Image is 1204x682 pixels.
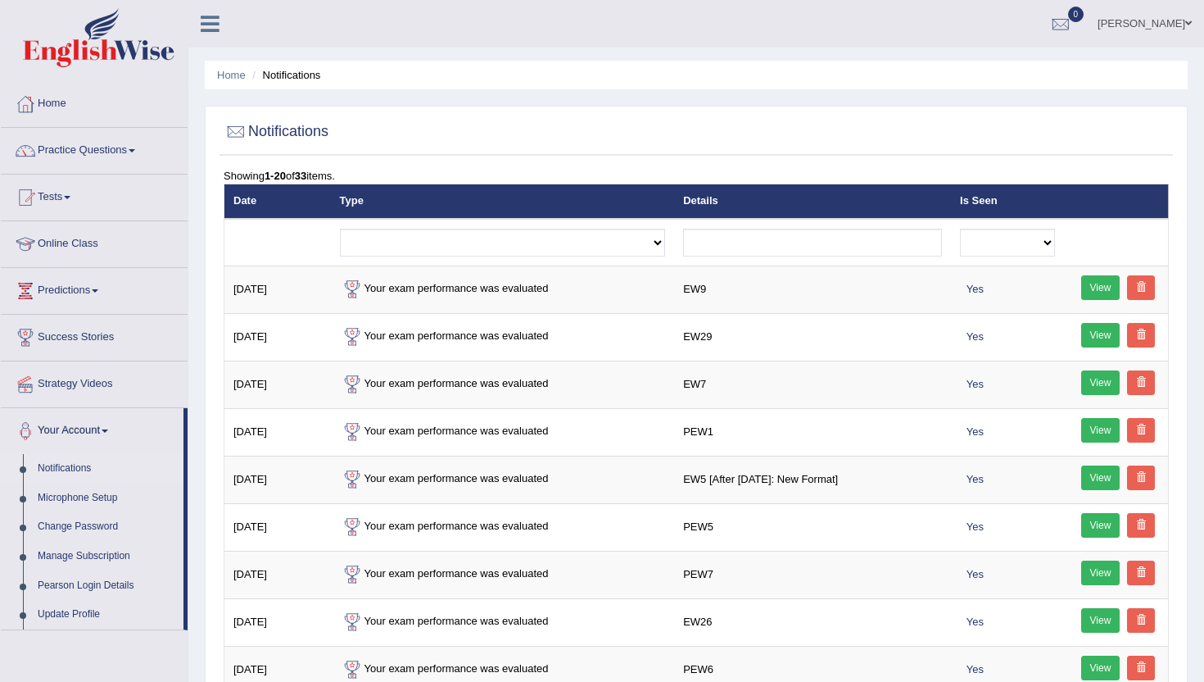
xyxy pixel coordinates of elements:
[960,423,990,440] span: Yes
[30,600,183,630] a: Update Profile
[674,551,951,598] td: PEW7
[30,542,183,571] a: Manage Subscription
[960,375,990,393] span: Yes
[960,328,990,345] span: Yes
[331,361,675,408] td: Your exam performance was evaluated
[233,194,256,207] a: Date
[224,456,331,503] td: [DATE]
[1,221,188,262] a: Online Class
[1,361,188,402] a: Strategy Videos
[331,503,675,551] td: Your exam performance was evaluated
[30,571,183,601] a: Pearson Login Details
[331,551,675,598] td: Your exam performance was evaluated
[30,484,183,513] a: Microphone Setup
[1127,656,1155,680] a: Delete
[1127,275,1155,300] a: Delete
[1081,561,1120,585] a: View
[331,598,675,646] td: Your exam performance was evaluated
[224,313,331,361] td: [DATE]
[1081,656,1120,680] a: View
[331,313,675,361] td: Your exam performance was evaluated
[960,280,990,298] span: Yes
[960,566,990,583] span: Yes
[960,471,990,488] span: Yes
[674,361,951,408] td: EW7
[1081,608,1120,633] a: View
[1,175,188,216] a: Tests
[1081,418,1120,443] a: View
[265,170,286,182] b: 1-20
[960,194,998,207] a: Is Seen
[331,266,675,313] td: Your exam performance was evaluated
[1081,513,1120,538] a: View
[960,661,990,678] span: Yes
[674,313,951,361] td: EW29
[1068,7,1084,22] span: 0
[224,503,331,551] td: [DATE]
[1127,418,1155,443] a: Delete
[224,598,331,646] td: [DATE]
[30,512,183,542] a: Change Password
[1127,371,1155,395] a: Delete
[340,194,364,207] a: Type
[224,361,331,408] td: [DATE]
[683,194,718,207] a: Details
[960,518,990,535] span: Yes
[217,69,246,81] a: Home
[248,67,320,83] li: Notifications
[1127,561,1155,585] a: Delete
[224,551,331,598] td: [DATE]
[674,266,951,313] td: EW9
[224,266,331,313] td: [DATE]
[331,408,675,456] td: Your exam performance was evaluated
[295,170,306,182] b: 33
[1081,323,1120,348] a: View
[1081,466,1120,490] a: View
[674,456,951,503] td: EW5 [After [DATE]: New Format]
[1,268,188,309] a: Predictions
[1127,466,1155,490] a: Delete
[1081,371,1120,395] a: View
[1081,275,1120,300] a: View
[1,315,188,356] a: Success Stories
[224,168,1169,184] div: Showing of items.
[331,456,675,503] td: Your exam performance was evaluated
[1,128,188,169] a: Practice Questions
[960,613,990,630] span: Yes
[1127,513,1155,538] a: Delete
[1127,323,1155,348] a: Delete
[1127,608,1155,633] a: Delete
[1,408,183,449] a: Your Account
[674,598,951,646] td: EW26
[224,408,331,456] td: [DATE]
[30,454,183,484] a: Notifications
[674,503,951,551] td: PEW5
[674,408,951,456] td: PEW1
[224,120,328,144] h2: Notifications
[1,81,188,122] a: Home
